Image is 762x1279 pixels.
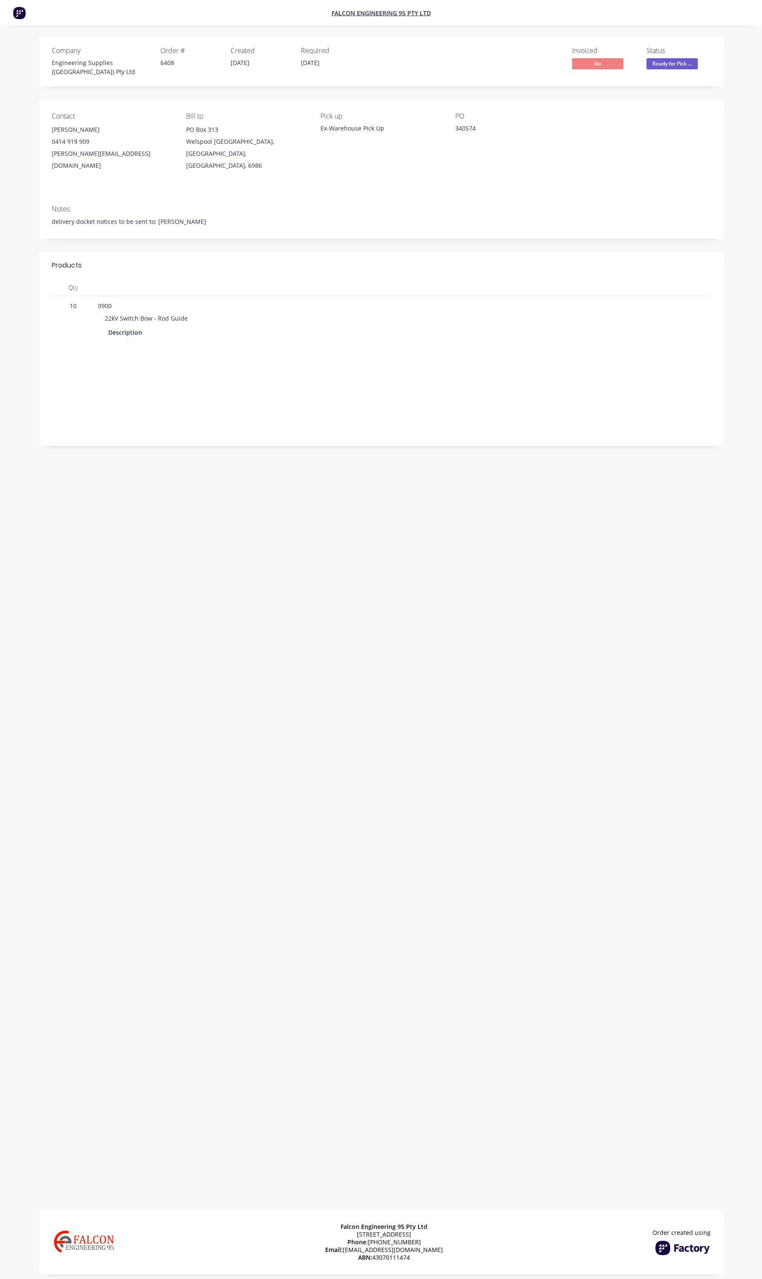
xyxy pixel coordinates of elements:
[160,58,220,67] div: 6408
[55,301,91,310] span: 10
[320,112,441,120] div: Pick up
[52,279,95,296] div: Qty
[52,58,150,76] div: Engineering Supplies ([GEOGRAPHIC_DATA]) Pty Ltd
[186,124,307,172] div: PO Box 313Welspool [GEOGRAPHIC_DATA], [GEOGRAPHIC_DATA], [GEOGRAPHIC_DATA], 6986
[52,47,150,55] div: Company
[301,47,361,55] div: Required
[52,260,82,271] div: Products
[52,148,172,172] div: [PERSON_NAME][EMAIL_ADDRESS][DOMAIN_NAME]
[357,1231,411,1238] span: [STREET_ADDRESS]
[186,112,307,120] div: Bill to
[52,112,172,120] div: Contact
[52,124,172,172] div: [PERSON_NAME]0414 919 909[PERSON_NAME][EMAIL_ADDRESS][DOMAIN_NAME]
[52,205,711,213] div: Notes
[343,1246,443,1254] a: [EMAIL_ADDRESS][DOMAIN_NAME]
[13,6,26,19] img: Factory
[186,136,307,172] div: Welspool [GEOGRAPHIC_DATA], [GEOGRAPHIC_DATA], [GEOGRAPHIC_DATA], 6986
[332,9,431,17] a: Falcon Engineering 95 Pty Ltd
[231,59,249,67] span: [DATE]
[52,136,172,148] div: 0414 919 909
[347,1238,368,1246] span: Phone:
[52,1217,116,1267] img: Company Logo
[455,112,576,120] div: PO
[186,124,307,136] div: PO Box 313
[646,58,698,69] span: Ready for Pick ...
[52,217,711,226] div: delivery docket notices to be sent to: [PERSON_NAME]
[105,314,188,322] span: 22kV Switch Bow - Rod Guide
[108,326,145,339] div: Description
[325,1246,343,1254] span: Email:
[98,302,112,310] span: 0900
[301,59,320,67] span: [DATE]
[341,1222,427,1231] span: Falcon Engineering 95 Pty Ltd
[646,47,711,55] div: Status
[652,1229,711,1237] span: Order created using
[572,58,623,69] span: No
[231,47,291,55] div: Created
[358,1254,410,1261] span: 43070111474
[52,124,172,136] div: [PERSON_NAME]
[320,124,441,133] div: Ex-Warehouse Pick Up
[347,1238,421,1246] span: [PHONE_NUMBER]
[572,47,636,55] div: Invoiced
[455,124,562,136] div: 340574
[160,47,220,55] div: Order #
[655,1240,711,1255] img: Factory Logo
[358,1253,372,1261] span: ABN:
